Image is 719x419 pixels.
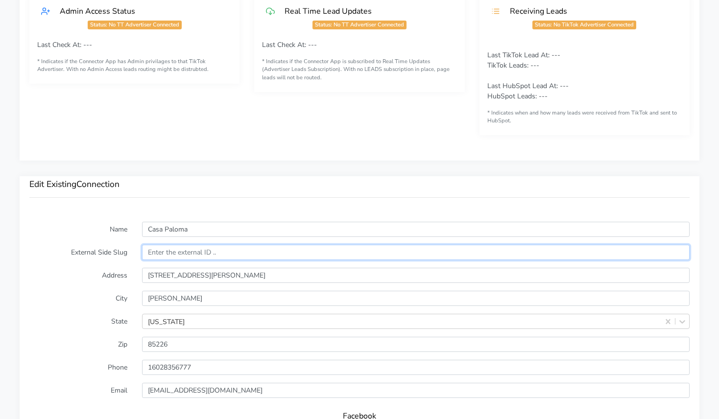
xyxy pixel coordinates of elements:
div: Real Time Lead Updates [275,6,453,16]
label: Zip [22,337,135,352]
small: * Indicates if the Connector App has Admin privilages to that TikTok Advertiser. With no Admin Ac... [37,58,232,74]
label: State [22,314,135,329]
input: Enter Name ... [142,222,690,237]
h3: Edit Existing Connection [29,179,690,189]
input: Enter Zip .. [142,337,690,352]
label: Address [22,268,135,283]
div: Receiving Leads [500,6,678,16]
input: Enter the external ID .. [142,245,690,260]
label: Phone [22,360,135,375]
p: Last Check At: --- [37,40,232,50]
p: Last Check At: --- [262,40,456,50]
input: Enter Email ... [142,383,690,398]
span: * Indicates when and how many leads were received from TikTok and sent to HubSpot. [487,109,677,125]
input: Enter the City .. [142,291,690,306]
input: Enter phone ... [142,360,690,375]
div: [US_STATE] [148,316,185,326]
label: City [22,291,135,306]
small: * Indicates if the Connector App is subscribed to Real Time Updates (Advertiser Leads Subscriptio... [262,58,456,82]
div: Admin Access Status [50,6,228,16]
span: TikTok Leads: --- [487,61,539,70]
label: External Side Slug [22,245,135,260]
label: Email [22,383,135,398]
span: Status: No TT Advertiser Connected [312,21,407,29]
span: HubSpot Leads: --- [487,92,548,101]
span: Status: No TikTok Advertiser Connected [532,21,636,29]
span: Last HubSpot Lead At: --- [487,81,569,91]
span: Status: No TT Advertiser Connected [88,21,182,29]
input: Enter Address .. [142,268,690,283]
label: Name [22,222,135,237]
span: Last TikTok Lead At: --- [487,50,560,60]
